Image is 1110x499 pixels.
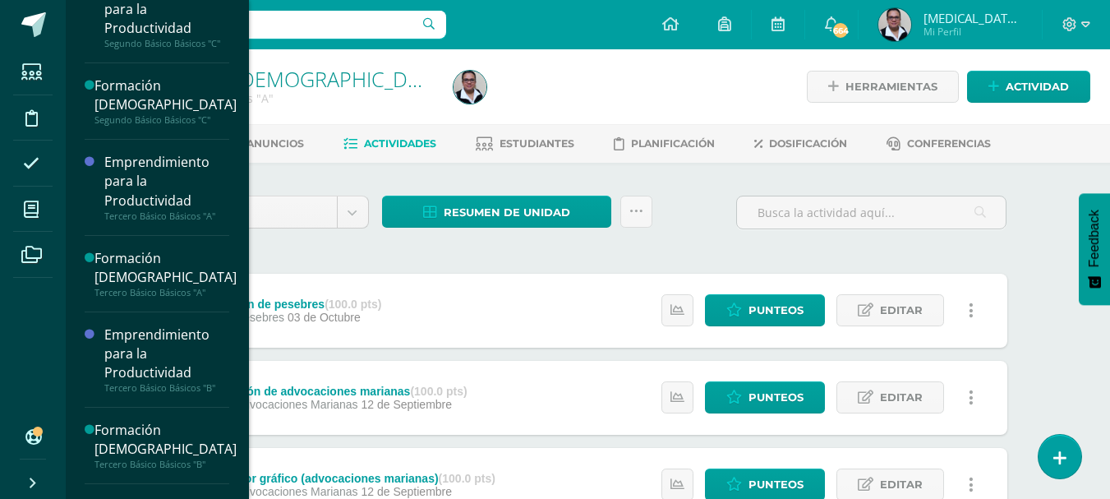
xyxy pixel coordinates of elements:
[476,131,574,157] a: Estudiantes
[1087,210,1102,267] span: Feedback
[325,298,381,311] strong: (100.0 pts)
[967,71,1090,103] a: Actividad
[224,131,304,157] a: Anuncios
[94,76,237,126] a: Formación [DEMOGRAPHIC_DATA]Segundo Básico Básicos "C"
[1006,72,1069,102] span: Actividad
[94,459,237,470] div: Tercero Básico Básicos "B"
[94,249,237,298] a: Formación [DEMOGRAPHIC_DATA]Tercero Básico Básicos "A"
[188,385,467,398] div: Presentación de advocaciones marianas
[128,67,434,90] h1: Formación Cristiana
[188,485,357,498] span: Proyecto advocaciones Marianas
[104,326,229,394] a: Emprendimiento para la ProductividadTercero Básico Básicos "B"
[748,295,804,326] span: Punteos
[94,76,237,114] div: Formación [DEMOGRAPHIC_DATA]
[188,398,357,411] span: Proyecto advocaciones Marianas
[748,382,804,413] span: Punteos
[769,137,847,150] span: Dosificación
[170,196,368,228] a: Unidad 4
[923,10,1022,26] span: [MEDICAL_DATA][PERSON_NAME]
[343,131,436,157] a: Actividades
[94,421,237,459] div: Formación [DEMOGRAPHIC_DATA]
[845,72,937,102] span: Herramientas
[444,197,570,228] span: Resumen de unidad
[128,65,449,93] a: Formación [DEMOGRAPHIC_DATA]
[923,25,1022,39] span: Mi Perfil
[94,421,237,470] a: Formación [DEMOGRAPHIC_DATA]Tercero Básico Básicos "B"
[500,137,574,150] span: Estudiantes
[439,472,495,485] strong: (100.0 pts)
[1079,193,1110,305] button: Feedback - Mostrar encuesta
[188,298,381,311] div: Elaboración de pesebres
[94,114,237,126] div: Segundo Básico Básicos "C"
[104,326,229,382] div: Emprendimiento para la Productividad
[410,385,467,398] strong: (100.0 pts)
[128,90,434,106] div: Tercero Básico Básicos 'A'
[364,137,436,150] span: Actividades
[705,294,825,326] a: Punteos
[831,21,850,39] span: 664
[94,287,237,298] div: Tercero Básico Básicos "A"
[104,153,229,221] a: Emprendimiento para la ProductividadTercero Básico Básicos "A"
[878,8,911,41] img: b40a199d199c7b6c7ebe8f7dd76dcc28.png
[887,131,991,157] a: Conferencias
[454,71,486,104] img: b40a199d199c7b6c7ebe8f7dd76dcc28.png
[104,382,229,394] div: Tercero Básico Básicos "B"
[614,131,715,157] a: Planificación
[288,311,361,324] span: 03 de Octubre
[94,249,237,287] div: Formación [DEMOGRAPHIC_DATA]
[382,196,611,228] a: Resumen de unidad
[246,137,304,150] span: Anuncios
[362,398,453,411] span: 12 de Septiembre
[104,38,229,49] div: Segundo Básico Básicos "C"
[880,295,923,326] span: Editar
[737,196,1006,229] input: Busca la actividad aquí...
[104,153,229,210] div: Emprendimiento para la Productividad
[705,381,825,414] a: Punteos
[807,71,959,103] a: Herramientas
[76,11,446,39] input: Busca un usuario...
[188,472,495,485] div: Organizador gráfico (advocaciones marianas)
[754,131,847,157] a: Dosificación
[631,137,715,150] span: Planificación
[880,382,923,413] span: Editar
[362,485,453,498] span: 12 de Septiembre
[907,137,991,150] span: Conferencias
[182,196,325,228] span: Unidad 4
[104,210,229,222] div: Tercero Básico Básicos "A"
